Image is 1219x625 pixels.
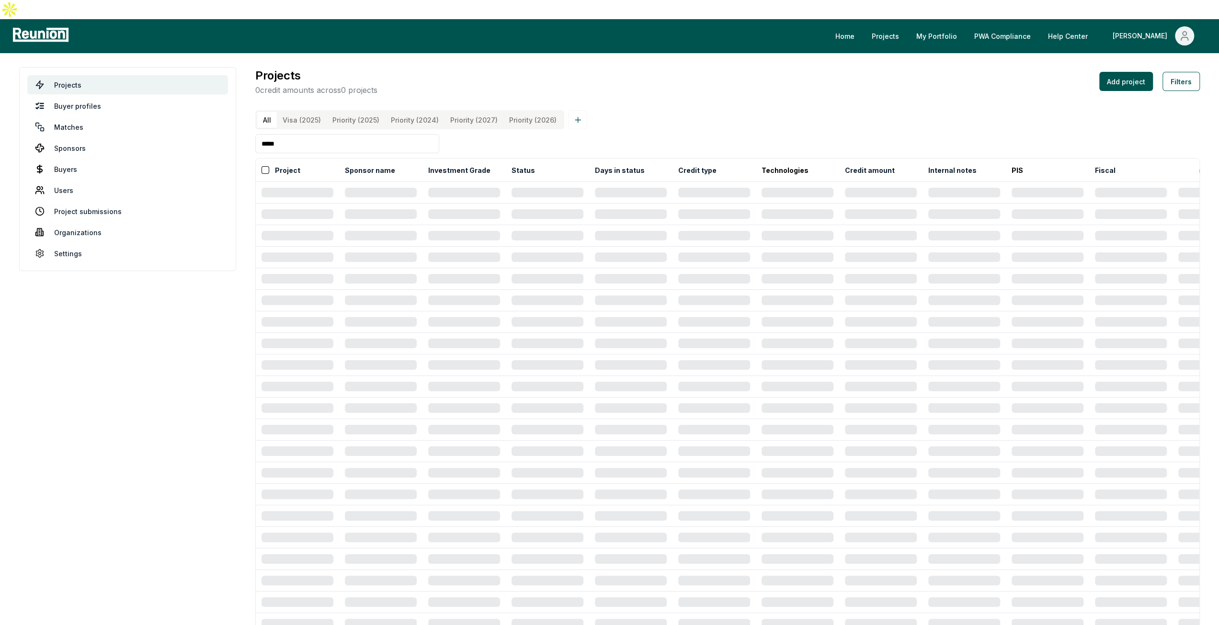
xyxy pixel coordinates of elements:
button: Internal notes [926,160,979,180]
button: Credit type [676,160,718,180]
a: Sponsors [27,138,228,158]
button: Project [273,160,302,180]
a: Matches [27,117,228,136]
button: Fiscal year [1093,160,1134,180]
button: Investment Grade [426,160,492,180]
a: Buyer profiles [27,96,228,115]
button: Add project [1099,72,1153,91]
a: Organizations [27,223,228,242]
a: Projects [27,75,228,94]
a: Settings [27,244,228,263]
button: Days in status [593,160,647,180]
a: Help Center [1040,26,1095,45]
button: [PERSON_NAME] [1105,26,1202,45]
div: [PERSON_NAME] [1113,26,1171,45]
button: Priority (2024) [385,112,444,128]
h3: Projects [255,67,377,84]
a: Buyers [27,159,228,179]
a: PWA Compliance [967,26,1038,45]
button: Status [510,160,537,180]
button: Priority (2025) [327,112,385,128]
button: Sponsor name [343,160,397,180]
button: Visa (2025) [277,112,327,128]
a: Home [828,26,862,45]
a: My Portfolio [909,26,965,45]
p: 0 credit amounts across 0 projects [255,84,377,96]
button: Priority (2026) [503,112,562,128]
a: Users [27,181,228,200]
button: All [257,112,277,128]
a: Projects [864,26,907,45]
nav: Main [828,26,1209,45]
button: Priority (2027) [444,112,503,128]
button: Filters [1162,72,1200,91]
button: Credit amount [843,160,897,180]
a: Project submissions [27,202,228,221]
